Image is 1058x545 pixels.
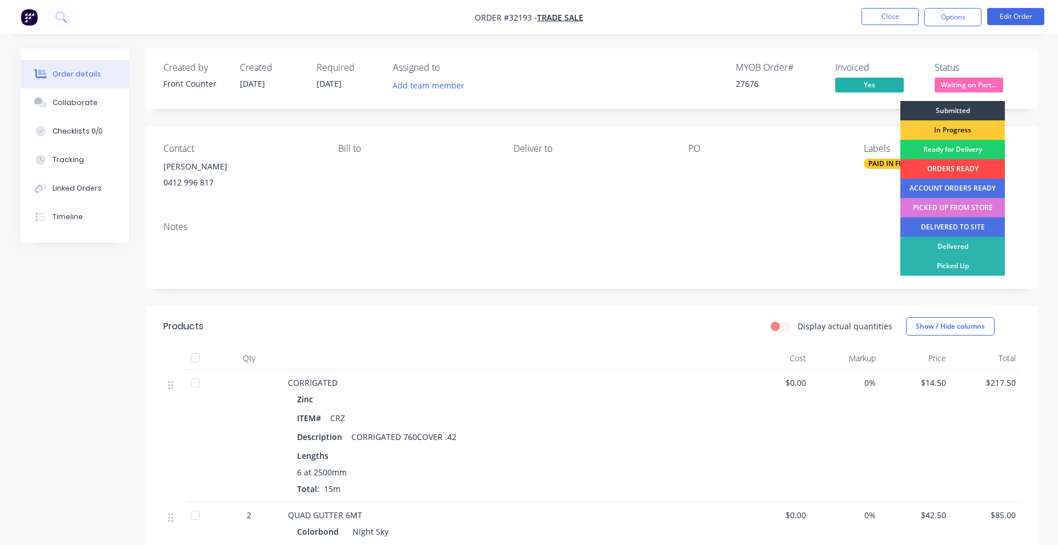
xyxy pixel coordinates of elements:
button: Close [861,8,919,25]
div: ITEM# [297,410,326,426]
div: Picked Up [900,256,1005,276]
div: Deliver to [514,143,670,154]
span: $0.00 [745,509,806,521]
div: CRZ [326,410,350,426]
div: Invoiced [835,62,921,73]
div: MYOB Order # [736,62,821,73]
button: Add team member [393,78,471,93]
div: Submitted [900,101,1005,120]
div: Description [297,429,347,445]
div: Created [240,62,303,73]
div: Required [316,62,379,73]
div: Timeline [53,212,83,222]
span: [DATE] [240,78,265,89]
button: Timeline [21,203,129,231]
div: Checklists 0/0 [53,126,103,136]
div: Qty [215,347,283,370]
div: Ready for Delivery [900,140,1005,159]
div: Order details [53,69,101,79]
div: Cost [740,347,811,370]
a: TRADE SALE [537,12,583,23]
span: [DATE] [316,78,342,89]
img: Factory [21,9,38,26]
span: Total: [297,483,319,494]
span: $42.50 [885,509,946,521]
div: Created by [163,62,226,73]
button: Options [924,8,981,26]
div: Price [880,347,951,370]
span: $85.00 [955,509,1016,521]
span: 2 [247,509,251,521]
div: Front Counter [163,78,226,90]
div: ORDERS READY [900,159,1005,179]
div: Status [935,62,1020,73]
div: 0412 996 817 [163,175,320,191]
span: Yes [835,78,904,92]
span: 0% [815,509,876,521]
button: Tracking [21,146,129,174]
div: Delivered [900,237,1005,256]
div: Zinc [297,391,318,407]
div: Notes [163,221,1020,232]
div: Labels [864,143,1020,154]
span: 15m [319,483,345,494]
div: 27676 [736,78,821,90]
button: Collaborate [21,88,129,117]
span: 6 at 2500mm [297,466,347,478]
span: $217.50 [955,377,1016,389]
span: $0.00 [745,377,806,389]
span: Lengths [297,450,328,462]
div: PAID IN FULL [864,159,916,169]
button: Edit Order [987,8,1044,25]
span: CORRIGATED [288,377,338,388]
div: Markup [811,347,881,370]
button: Linked Orders [21,174,129,203]
div: In Progress [900,120,1005,140]
div: Products [163,320,203,333]
button: Checklists 0/0 [21,117,129,146]
label: Display actual quantities [797,320,892,332]
span: $14.50 [885,377,946,389]
div: [PERSON_NAME]0412 996 817 [163,159,320,195]
div: Colorbond [297,523,343,540]
div: ACCOUNT ORDERS READY [900,179,1005,198]
div: Assigned to [393,62,507,73]
div: Bill to [338,143,495,154]
div: CORRIGATED 760COVER .42 [347,429,461,445]
span: QUAD GUTTER 6MT [288,510,362,520]
div: PO [688,143,845,154]
button: Add team member [387,78,471,93]
div: Night Sky [348,523,388,540]
div: Linked Orders [53,183,102,193]
button: Waiting on Part... [935,78,1003,95]
button: Order details [21,60,129,88]
div: Tracking [53,155,84,165]
span: Order #32193 - [475,12,537,23]
div: DELIVERED TO SITE [900,217,1005,237]
div: PICKED UP FROM STORE [900,198,1005,217]
div: Collaborate [53,98,98,108]
span: Waiting on Part... [935,78,1003,92]
span: 0% [815,377,876,389]
div: Contact [163,143,320,154]
div: [PERSON_NAME] [163,159,320,175]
